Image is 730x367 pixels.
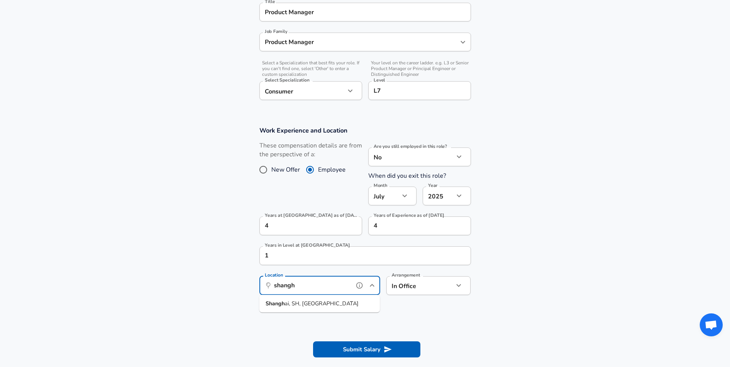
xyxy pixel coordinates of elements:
input: Software Engineer [263,6,468,18]
input: 7 [368,216,454,235]
div: No [368,147,454,166]
input: 0 [259,216,345,235]
button: Open [458,37,468,48]
label: Job Family [265,29,287,34]
label: Are you still employed in this role? [374,144,447,149]
button: help [354,280,365,291]
div: In Office [386,276,443,295]
label: Select Specialization [265,78,309,82]
span: Your level on the career ladder. e.g. L3 or Senior Product Manager or Principal Engineer or Disti... [368,60,471,77]
button: Submit Salary [313,341,420,357]
span: Select a Specialization that best fits your role. If you can't find one, select 'Other' to enter ... [259,60,362,77]
label: Year [428,183,438,188]
div: Open chat [700,313,723,336]
label: Month [374,183,387,188]
label: Level [374,78,385,82]
div: Consumer [259,81,345,100]
h3: Work Experience and Location [259,126,471,135]
span: Employee [318,165,346,174]
label: When did you exit this role? [368,172,446,180]
label: Years in Level at [GEOGRAPHIC_DATA] [265,243,350,247]
input: Software Engineer [263,36,456,48]
input: L3 [372,85,468,97]
span: New Offer [271,165,300,174]
strong: Shangh [266,300,285,307]
span: ai, SH, [GEOGRAPHIC_DATA] [285,300,359,307]
label: Years of Experience as of [DATE] [374,213,445,218]
label: Location [265,273,283,277]
button: Close [367,280,377,291]
input: 1 [259,246,454,265]
div: July [368,187,400,205]
div: 2025 [423,187,454,205]
label: These compensation details are from the perspective of a: [259,141,362,159]
label: Years at [GEOGRAPHIC_DATA] as of [DATE] [265,213,358,218]
label: Arrangement [392,273,420,277]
